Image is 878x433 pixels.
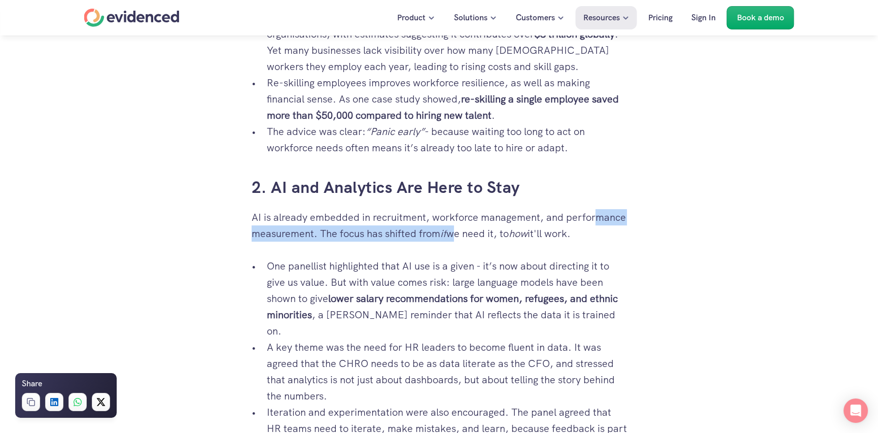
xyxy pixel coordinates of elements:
a: Home [84,9,180,27]
p: Customers [516,11,555,24]
em: how [509,227,528,240]
p: A key theme was the need for HR leaders to become fluent in data. It was agreed that the CHRO nee... [267,339,627,404]
a: Book a demo [727,6,794,29]
p: The advice was clear: - because waiting too long to act on workforce needs often means it’s alrea... [267,123,627,156]
strong: lower salary recommendations for women, refugees, and ethnic minorities [267,292,620,321]
a: Sign In [684,6,723,29]
p: AI is already embedded in recruitment, workforce management, and performance measurement. The foc... [252,209,627,242]
em: “Panic early” [366,125,425,138]
h6: Share [22,377,42,390]
p: Book a demo [737,11,784,24]
p: Sign In [691,11,716,24]
a: Pricing [641,6,680,29]
p: Solutions [454,11,487,24]
p: Product [397,11,426,24]
div: Open Intercom Messenger [844,398,868,423]
a: 2. AI and Analytics Are Here to Stay [252,177,520,198]
p: Re-skilling employees improves workforce resilience, as well as making financial sense. As one ca... [267,75,627,123]
p: Pricing [648,11,673,24]
p: One panellist highlighted that AI use is a given - it’s now about directing it to give us value. ... [267,258,627,339]
em: if [440,227,446,240]
p: Resources [583,11,620,24]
